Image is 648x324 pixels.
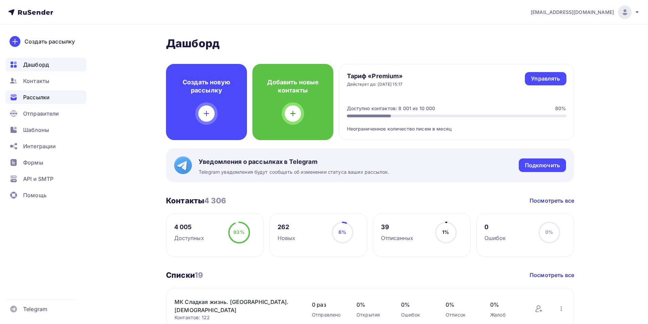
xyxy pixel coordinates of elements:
[195,271,203,279] span: 19
[5,123,86,137] a: Шаблоны
[347,72,403,80] h4: Тариф «Premium»
[166,196,226,205] h3: Контакты
[175,314,298,321] div: Контактов: 122
[5,58,86,71] a: Дашборд
[166,270,203,280] h3: Списки
[175,298,290,314] a: МК Сладкая жизнь. [GEOGRAPHIC_DATA]. [DEMOGRAPHIC_DATA]
[484,223,506,231] div: 0
[23,305,47,313] span: Telegram
[23,109,59,118] span: Отправители
[347,117,566,132] div: Неограниченное количество писем в месяц
[401,301,432,309] span: 0%
[531,5,640,19] a: [EMAIL_ADDRESS][DOMAIN_NAME]
[446,311,477,318] div: Отписок
[233,229,244,235] span: 93%
[23,158,43,167] span: Формы
[356,311,387,318] div: Открытия
[263,78,322,95] h4: Добавить новые контакты
[490,311,521,318] div: Жалоб
[401,311,432,318] div: Ошибок
[23,61,49,69] span: Дашборд
[199,169,389,175] span: Telegram уведомления будут сообщать об изменении статуса ваших рассылок.
[278,223,296,231] div: 262
[545,229,553,235] span: 0%
[381,234,413,242] div: Отписанных
[204,196,226,205] span: 4 306
[23,77,49,85] span: Контакты
[530,271,574,279] a: Посмотреть все
[166,37,574,50] h2: Дашборд
[23,93,50,101] span: Рассылки
[177,78,236,95] h4: Создать новую рассылку
[530,197,574,205] a: Посмотреть все
[347,105,435,112] div: Доступно контактов: 8 001 из 10 000
[278,234,296,242] div: Новых
[199,158,389,166] span: Уведомления о рассылках в Telegram
[5,107,86,120] a: Отправители
[312,311,343,318] div: Отправлено
[312,301,343,309] span: 0 раз
[23,175,53,183] span: API и SMTP
[338,229,346,235] span: 6%
[531,9,614,16] span: [EMAIL_ADDRESS][DOMAIN_NAME]
[525,161,560,169] div: Подключить
[23,142,56,150] span: Интеграции
[446,301,477,309] span: 0%
[356,301,387,309] span: 0%
[23,191,47,199] span: Помощь
[174,234,204,242] div: Доступных
[174,223,204,231] div: 4 005
[24,37,75,46] div: Создать рассылку
[5,156,86,169] a: Формы
[347,82,403,87] div: Действует до: [DATE] 15:17
[381,223,413,231] div: 39
[531,75,560,83] div: Управлять
[5,74,86,88] a: Контакты
[5,90,86,104] a: Рассылки
[484,234,506,242] div: Ошибок
[23,126,49,134] span: Шаблоны
[555,105,566,112] div: 80%
[490,301,521,309] span: 0%
[442,229,449,235] span: 1%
